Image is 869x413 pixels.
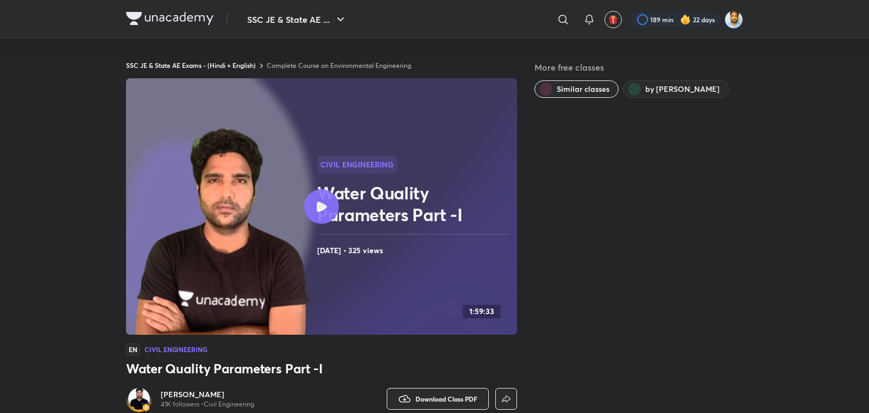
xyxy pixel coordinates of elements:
[161,400,254,409] p: 41K followers • Civil Engineering
[126,343,140,355] span: EN
[126,61,256,70] a: SSC JE & State AE Exams - (Hindi + English)
[387,388,489,410] button: Download Class PDF
[623,80,729,98] button: by Praveen Kumar
[126,12,213,25] img: Company Logo
[128,388,150,410] img: Avatar
[126,360,517,377] h3: Water Quality Parameters Part -I
[267,61,411,70] a: Complete Course on Environmental Engineering
[241,9,354,30] button: SSC JE & State AE ...
[645,84,720,95] span: by Praveen Kumar
[126,12,213,28] a: Company Logo
[144,346,207,353] h4: Civil Engineering
[604,11,622,28] button: avatar
[415,395,477,403] span: Download Class PDF
[534,80,619,98] button: Similar classes
[469,307,494,316] h4: 1:59:33
[534,61,743,74] h5: More free classes
[608,15,618,24] img: avatar
[142,404,150,411] img: badge
[725,10,743,29] img: Kunal Pradeep
[680,14,691,25] img: streak
[557,84,609,95] span: Similar classes
[126,386,152,412] a: Avatarbadge
[161,389,254,400] a: [PERSON_NAME]
[317,243,513,258] h4: [DATE] • 325 views
[317,182,513,226] h2: Water Quality Parameters Part -I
